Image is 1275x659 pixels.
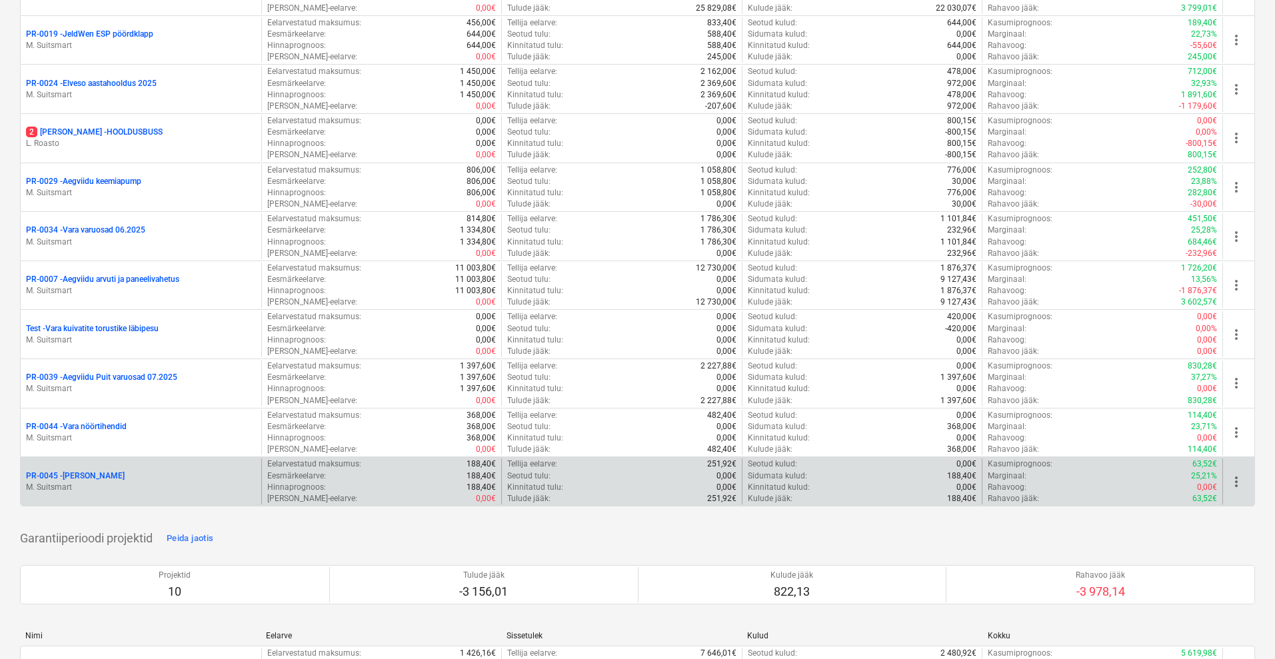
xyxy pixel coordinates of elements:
p: 456,00€ [467,17,496,29]
p: Kulude jääk : [748,297,792,308]
p: 0,00€ [1197,311,1217,323]
p: Seotud tulu : [507,323,551,334]
p: Tellija eelarve : [507,115,557,127]
p: Tulude jääk : [507,248,551,259]
p: Rahavoog : [988,334,1026,346]
p: Hinnaprognoos : [267,89,326,101]
p: 1 397,60€ [940,372,976,383]
p: [PERSON_NAME]-eelarve : [267,297,357,308]
p: 478,00€ [947,66,976,77]
span: more_vert [1228,32,1244,48]
p: -800,15€ [945,127,976,138]
div: PR-0007 -Aegviidu arvuti ja paneelivahetusM. Suitsmart [26,274,256,297]
p: Rahavoo jääk : [988,346,1039,357]
p: -30,00€ [1190,199,1217,210]
p: Kinnitatud tulu : [507,89,563,101]
p: 0,00€ [476,51,496,63]
p: Kulude jääk : [748,346,792,357]
p: 1 726,20€ [1181,263,1217,274]
p: 0,00€ [956,29,976,40]
p: 0,00€ [716,248,736,259]
p: 23,88% [1191,176,1217,187]
p: [PERSON_NAME]-eelarve : [267,101,357,112]
p: M. Suitsmart [26,482,256,493]
p: Kinnitatud kulud : [748,334,810,346]
p: Tulude jääk : [507,297,551,308]
p: -420,00€ [945,323,976,334]
p: Sidumata kulud : [748,225,807,236]
p: 0,00€ [716,323,736,334]
p: 420,00€ [947,311,976,323]
p: 1 891,60€ [1181,89,1217,101]
p: Rahavoo jääk : [988,101,1039,112]
p: Tulude jääk : [507,346,551,357]
p: PR-0045 - [PERSON_NAME] [26,470,125,482]
p: Seotud kulud : [748,17,797,29]
p: [PERSON_NAME]-eelarve : [267,248,357,259]
p: 25 829,08€ [696,3,736,14]
p: Rahavoo jääk : [988,51,1039,63]
p: 252,80€ [1188,165,1217,176]
p: Seotud kulud : [748,165,797,176]
p: Marginaal : [988,372,1026,383]
span: more_vert [1228,375,1244,391]
p: M. Suitsmart [26,89,256,101]
p: PR-0044 - Vara nöörtihendid [26,421,127,432]
p: 232,96€ [947,225,976,236]
p: Marginaal : [988,78,1026,89]
div: PR-0044 -Vara nöörtihendidM. Suitsmart [26,421,256,444]
p: 1 334,80€ [460,225,496,236]
p: 1 101,84€ [940,213,976,225]
p: 12 730,00€ [696,263,736,274]
p: Marginaal : [988,225,1026,236]
p: Seotud kulud : [748,263,797,274]
p: -800,15€ [1186,138,1217,149]
p: 0,00€ [956,360,976,372]
p: Kulude jääk : [748,199,792,210]
p: Rahavoo jääk : [988,3,1039,14]
p: Seotud tulu : [507,225,551,236]
p: Kinnitatud kulud : [748,138,810,149]
p: M. Suitsmart [26,237,256,248]
p: Kinnitatud tulu : [507,237,563,248]
p: Kasumiprognoos : [988,66,1052,77]
p: M. Suitsmart [26,40,256,51]
p: Sidumata kulud : [748,127,807,138]
p: 0,00€ [1197,334,1217,346]
p: Tellija eelarve : [507,263,557,274]
p: Sidumata kulud : [748,323,807,334]
p: Kasumiprognoos : [988,115,1052,127]
p: Marginaal : [988,176,1026,187]
p: 0,00€ [956,383,976,394]
p: Marginaal : [988,274,1026,285]
p: 22 030,07€ [936,3,976,14]
p: 1 397,60€ [460,360,496,372]
p: Hinnaprognoos : [267,138,326,149]
p: 644,00€ [467,40,496,51]
p: [PERSON_NAME]-eelarve : [267,3,357,14]
p: Eesmärkeelarve : [267,127,326,138]
p: 644,00€ [947,40,976,51]
p: [PERSON_NAME]-eelarve : [267,51,357,63]
p: 833,40€ [707,17,736,29]
p: 0,00% [1196,323,1217,334]
p: 0,00€ [1197,383,1217,394]
p: Tellija eelarve : [507,66,557,77]
p: 1 397,60€ [460,383,496,394]
p: 0,00€ [476,334,496,346]
p: 1 876,37€ [940,285,976,297]
p: 712,00€ [1188,66,1217,77]
span: more_vert [1228,327,1244,342]
p: Rahavoog : [988,383,1026,394]
p: 25,28% [1191,225,1217,236]
p: Eelarvestatud maksumus : [267,66,361,77]
p: 644,00€ [467,29,496,40]
p: 0,00€ [476,127,496,138]
p: 232,96€ [947,248,976,259]
p: Test - Vara kuivatite torustike läbipesu [26,323,159,334]
p: 0,00€ [716,199,736,210]
p: 830,28€ [1188,360,1217,372]
p: -207,60€ [705,101,736,112]
p: 1 058,80€ [700,176,736,187]
p: L. Roasto [26,138,256,149]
